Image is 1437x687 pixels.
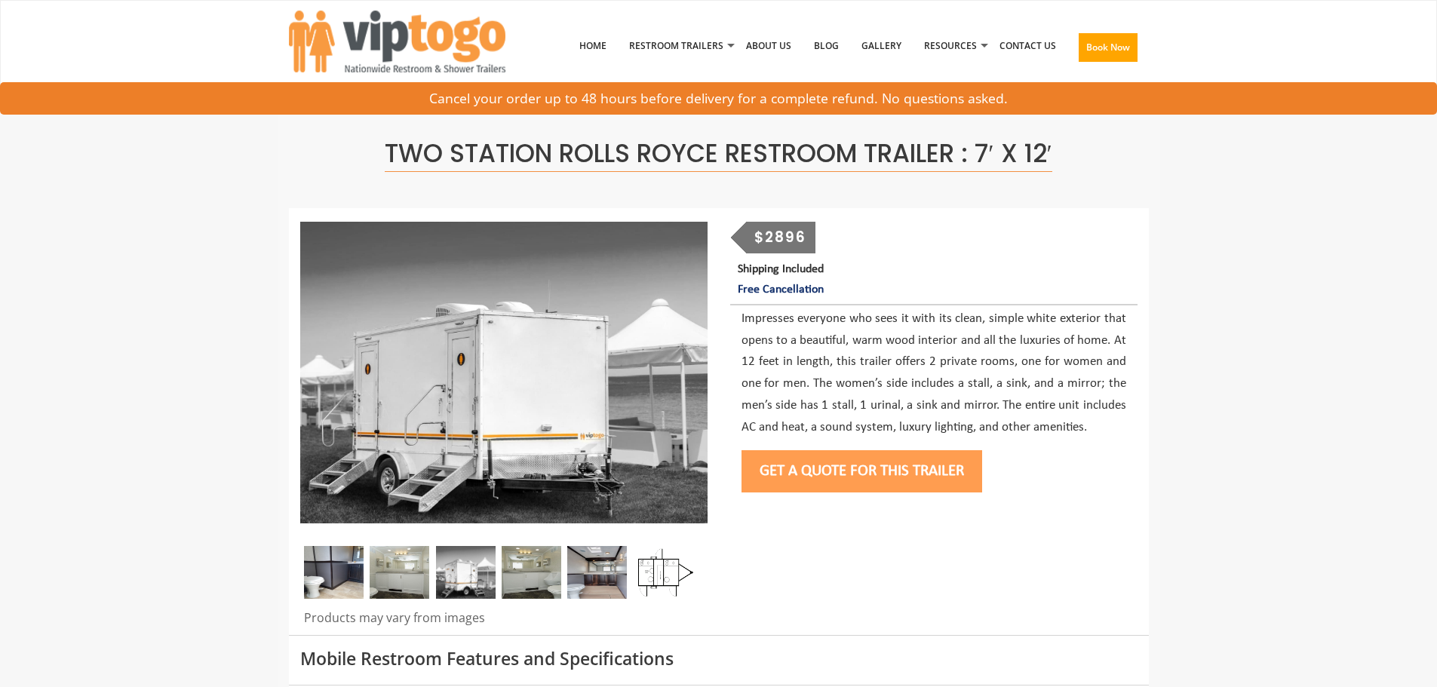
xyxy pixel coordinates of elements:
[634,546,693,599] img: Floor Plan of 2 station restroom with sink and toilet
[746,222,815,253] div: $2896
[567,546,627,599] img: A close view of inside of a station with a stall, mirror and cabinets
[742,463,982,479] a: Get a Quote for this Trailer
[738,259,1137,300] p: Shipping Included
[1079,33,1138,62] button: Book Now
[735,7,803,85] a: About Us
[300,222,708,523] img: Side view of two station restroom trailer with separate doors for males and females
[436,546,496,599] img: A mini restroom trailer with two separate stations and separate doors for males and females
[304,546,364,599] img: A close view of inside of a station with a stall, mirror and cabinets
[300,609,708,635] div: Products may vary from images
[289,11,505,72] img: VIPTOGO
[742,450,982,492] button: Get a Quote for this Trailer
[300,649,1138,668] h3: Mobile Restroom Features and Specifications
[502,546,561,599] img: Gel 2 station 03
[568,7,618,85] a: Home
[618,7,735,85] a: Restroom Trailers
[988,7,1067,85] a: Contact Us
[385,136,1052,172] span: Two Station Rolls Royce Restroom Trailer : 7′ x 12′
[742,308,1126,439] p: Impresses everyone who sees it with its clean, simple white exterior that opens to a beautiful, w...
[1067,7,1149,94] a: Book Now
[738,284,824,296] span: Free Cancellation
[370,546,429,599] img: Gel 2 station 02
[913,7,988,85] a: Resources
[850,7,913,85] a: Gallery
[803,7,850,85] a: Blog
